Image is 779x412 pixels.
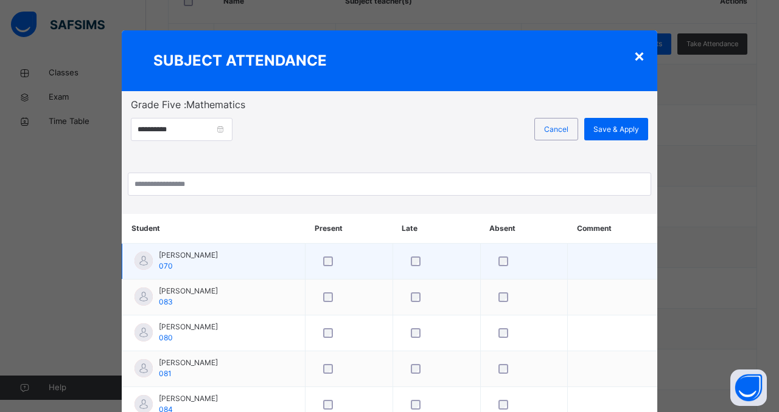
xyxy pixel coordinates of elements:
[393,214,480,244] th: Late
[153,50,327,72] span: SUBJECT ATTENDANCE
[159,250,218,261] span: [PERSON_NAME]
[568,214,657,244] th: Comment
[634,43,645,68] div: ×
[159,393,218,404] span: [PERSON_NAME]
[159,297,173,306] span: 083
[159,333,173,342] span: 080
[730,369,767,406] button: Open asap
[159,369,172,378] span: 081
[159,321,218,332] span: [PERSON_NAME]
[122,214,306,244] th: Student
[159,261,173,270] span: 070
[480,214,568,244] th: Absent
[544,124,568,135] span: Cancel
[593,124,639,135] span: Save & Apply
[131,97,648,112] span: Grade Five : Mathematics
[159,286,218,297] span: [PERSON_NAME]
[306,214,393,244] th: Present
[159,357,218,368] span: [PERSON_NAME]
